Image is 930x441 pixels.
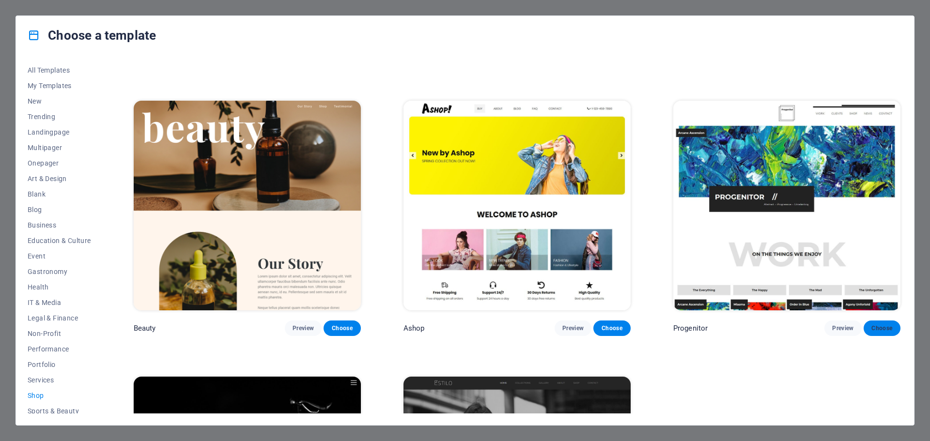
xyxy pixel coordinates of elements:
[28,144,91,152] span: Multipager
[28,299,91,306] span: IT & Media
[28,326,91,341] button: Non-Profit
[28,202,91,217] button: Blog
[28,345,91,353] span: Performance
[28,159,91,167] span: Onepager
[28,171,91,186] button: Art & Design
[28,186,91,202] button: Blank
[285,320,322,336] button: Preview
[28,403,91,419] button: Sports & Beauty
[28,155,91,171] button: Onepager
[28,283,91,291] span: Health
[28,97,91,105] span: New
[824,320,861,336] button: Preview
[28,66,91,74] span: All Templates
[28,237,91,244] span: Education & Culture
[832,324,853,332] span: Preview
[673,101,900,310] img: Progenitor
[28,248,91,264] button: Event
[28,372,91,388] button: Services
[601,324,622,332] span: Choose
[28,314,91,322] span: Legal & Finance
[403,101,631,310] img: Ashop
[28,252,91,260] span: Event
[593,320,630,336] button: Choose
[28,388,91,403] button: Shop
[28,376,91,384] span: Services
[324,320,360,336] button: Choose
[28,264,91,279] button: Gastronomy
[555,320,591,336] button: Preview
[28,109,91,124] button: Trending
[293,324,314,332] span: Preview
[28,28,156,43] h4: Choose a template
[134,323,156,333] p: Beauty
[28,268,91,275] span: Gastronomy
[28,206,91,213] span: Blog
[28,78,91,93] button: My Templates
[28,62,91,78] button: All Templates
[28,407,91,415] span: Sports & Beauty
[28,175,91,182] span: Art & Design
[28,330,91,337] span: Non-Profit
[28,361,91,368] span: Portfolio
[28,279,91,295] button: Health
[871,324,893,332] span: Choose
[28,233,91,248] button: Education & Culture
[28,124,91,140] button: Landingpage
[28,357,91,372] button: Portfolio
[28,217,91,233] button: Business
[331,324,353,332] span: Choose
[864,320,900,336] button: Choose
[134,101,361,310] img: Beauty
[28,295,91,310] button: IT & Media
[28,82,91,90] span: My Templates
[28,392,91,399] span: Shop
[403,323,425,333] p: Ashop
[562,324,584,332] span: Preview
[28,341,91,357] button: Performance
[28,113,91,121] span: Trending
[28,190,91,198] span: Blank
[28,221,91,229] span: Business
[28,310,91,326] button: Legal & Finance
[673,323,708,333] p: Progenitor
[28,93,91,109] button: New
[28,128,91,136] span: Landingpage
[28,140,91,155] button: Multipager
